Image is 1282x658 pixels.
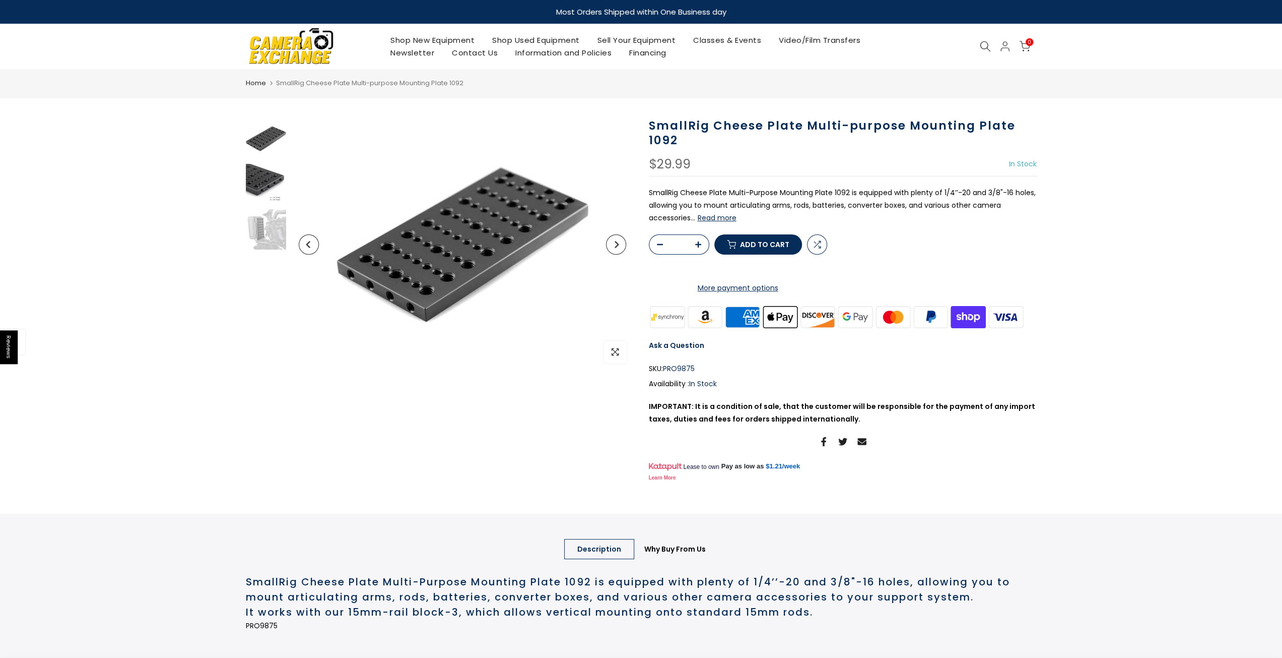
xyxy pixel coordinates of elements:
a: Contact Us [443,46,506,59]
img: amazon payments [686,305,724,329]
img: shopify pay [950,305,987,329]
div: Availability : [649,378,1037,390]
a: Shop New Equipment [381,34,483,46]
strong: IMPORTANT: It is a condition of sale, that the customer will be responsible for the payment of an... [649,401,1035,424]
h2: SmallRig Cheese Plate Multi-Purpose Mounting Plate 1092 is equipped with plenty of 1/4’’-20 and 3... [246,574,1037,605]
a: Sell Your Equipment [588,34,685,46]
button: Next [606,234,626,255]
img: SmallRig Cheese Plate Multi-purpose Mounting Plate 1092 Cages and Rigs SmallRig PRO9875 [246,118,286,159]
span: Pay as low as [721,462,764,471]
div: $29.99 [649,158,691,171]
a: Share on Twitter [838,436,847,448]
img: google pay [837,305,874,329]
span: In Stock [1009,159,1037,169]
strong: Most Orders Shipped within One Business day [556,7,726,17]
a: Information and Policies [506,46,620,59]
span: SmallRig Cheese Plate Multi-purpose Mounting Plate 1092 [276,78,463,88]
a: Share on Email [857,436,866,448]
a: Newsletter [381,46,443,59]
img: discover [799,305,837,329]
a: 0 [1019,41,1030,52]
a: Why Buy From Us [631,539,719,559]
img: master [874,305,912,329]
img: american express [724,305,762,329]
span: Add to cart [740,241,789,248]
span: In Stock [689,379,717,389]
div: SKU: [649,363,1037,375]
p: PRO9875 [246,620,1037,632]
button: Add to cart [714,234,802,255]
h1: SmallRig Cheese Plate Multi-purpose Mounting Plate 1092 [649,118,1037,148]
p: SmallRig Cheese Plate Multi-Purpose Mounting Plate 1092 is equipped with plenty of 1/4’’-20 and 3... [649,187,1037,225]
img: SmallRig Cheese Plate Multi-purpose Mounting Plate 1092 Cages and Rigs SmallRig PRO9875 [246,164,286,204]
a: Video/Film Transfers [770,34,869,46]
img: apple pay [761,305,799,329]
a: Financing [620,46,675,59]
a: Learn More [649,475,676,481]
a: Ask a Question [649,340,704,350]
a: Classes & Events [684,34,770,46]
button: Read more [698,213,736,222]
button: Previous [299,234,319,255]
img: synchrony [649,305,687,329]
span: 0 [1026,38,1033,46]
a: Shop Used Equipment [483,34,588,46]
span: PRO9875 [663,363,695,375]
img: SmallRig Cheese Plate Multi-purpose Mounting Plate 1092 Cages and Rigs SmallRig PRO9875 [246,209,286,250]
a: $1.21/week [766,462,800,471]
img: paypal [912,305,950,329]
span: Lease to own [683,463,719,471]
a: Description [564,539,634,559]
h2: It works with our 15mm-rail block-3, which allows vertical mounting onto standard 15mm rods. [246,605,1037,620]
img: visa [987,305,1025,329]
a: Home [246,78,266,88]
img: SmallRig Cheese Plate Multi-purpose Mounting Plate 1092 Cages and Rigs SmallRig PRO9875 [336,118,588,371]
a: More payment options [649,282,827,294]
a: Share on Facebook [819,436,828,448]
